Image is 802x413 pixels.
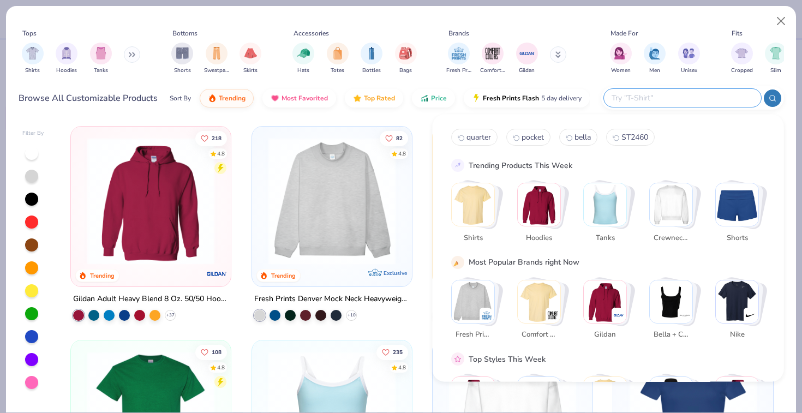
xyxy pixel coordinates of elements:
button: Close [771,11,792,32]
button: Most Favorited [262,89,336,107]
div: filter for Skirts [240,43,261,75]
span: Hoodies [521,232,556,243]
span: Skirts [243,67,258,75]
div: Gildan Adult Heavy Blend 8 Oz. 50/50 Hooded Sweatshirt [73,292,229,306]
button: Stack Card Button Comfort Colors [517,279,567,344]
span: Nike [719,330,755,340]
button: pocket1 [506,129,550,146]
span: Cropped [731,67,753,75]
div: filter for Bags [395,43,417,75]
span: Shirts [455,232,490,243]
span: ST2460 [621,132,648,142]
span: Fresh Prints [455,330,490,340]
div: Brands [448,28,469,38]
img: Totes Image [332,47,344,59]
img: Sweatpants Image [211,47,223,59]
div: filter for Tanks [90,43,112,75]
img: Shirts Image [26,47,39,59]
button: Trending [200,89,254,107]
button: Stack Card Button Gildan [583,279,633,344]
span: Unisex [681,67,697,75]
button: filter button [204,43,229,75]
span: 218 [212,135,222,141]
button: filter button [327,43,349,75]
span: + 10 [347,312,355,319]
img: most_fav.gif [271,94,279,103]
span: 235 [392,350,402,355]
img: Shirts [452,183,494,226]
div: 4.8 [398,149,405,158]
img: Gildan [584,280,626,322]
span: Comfort Colors [521,330,556,340]
img: Nike [745,309,756,320]
div: filter for Bottles [361,43,382,75]
button: filter button [480,43,505,75]
img: Comfort Colors [518,280,560,322]
span: Most Favorited [282,94,328,103]
button: filter button [171,43,193,75]
button: filter button [765,43,787,75]
span: Hats [297,67,309,75]
img: Slim Image [770,47,782,59]
span: Shorts [719,232,755,243]
img: Tanks Image [95,47,107,59]
img: Comfort Colors Image [484,45,501,62]
button: filter button [644,43,666,75]
img: a90f7c54-8796-4cb2-9d6e-4e9644cfe0fe [401,137,539,265]
img: Women Image [614,47,627,59]
div: Browse All Customizable Products [19,92,158,105]
div: filter for Cropped [731,43,753,75]
button: filter button [90,43,112,75]
span: 82 [396,135,402,141]
button: filter button [292,43,314,75]
div: filter for Shorts [171,43,193,75]
button: filter button [516,43,538,75]
span: Trending [219,94,246,103]
span: Men [649,67,660,75]
span: Slim [770,67,781,75]
button: Like [195,130,227,146]
img: Hats Image [297,47,310,59]
input: Try "T-Shirt" [611,92,753,104]
div: Tops [22,28,37,38]
button: filter button [361,43,382,75]
button: filter button [395,43,417,75]
span: Women [611,67,631,75]
div: filter for Men [644,43,666,75]
img: Bella + Canvas [650,280,692,322]
img: Hoodies Image [61,47,73,59]
div: filter for Slim [765,43,787,75]
div: filter for Shirts [22,43,44,75]
img: Unisex Image [683,47,695,59]
img: Gildan logo [206,263,228,285]
span: Totes [331,67,344,75]
img: Bella + Canvas [679,309,690,320]
img: Fresh Prints [481,309,492,320]
img: Crewnecks [650,183,692,226]
span: bella [574,132,591,142]
img: Cropped Image [735,47,748,59]
button: Stack Card Button Tanks [583,183,633,248]
div: 4.8 [217,149,225,158]
span: Bella + Canvas [653,330,689,340]
button: filter button [731,43,753,75]
span: Shorts [174,67,191,75]
div: filter for Hats [292,43,314,75]
button: Price [412,89,455,107]
div: filter for Hoodies [56,43,77,75]
div: Bottoms [172,28,197,38]
button: Stack Card Button Hoodies [517,183,567,248]
div: filter for Fresh Prints [446,43,471,75]
button: filter button [56,43,77,75]
div: Fresh Prints Denver Mock Neck Heavyweight Sweatshirt [254,292,410,306]
button: Like [376,345,408,360]
span: 5 day delivery [541,92,582,105]
div: Made For [611,28,638,38]
img: trend_line.gif [453,160,463,170]
div: Top Styles This Week [469,353,546,364]
div: filter for Totes [327,43,349,75]
div: 4.8 [217,364,225,372]
button: filter button [22,43,44,75]
button: Stack Card Button Nike [715,279,765,344]
img: flash.gif [472,94,481,103]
